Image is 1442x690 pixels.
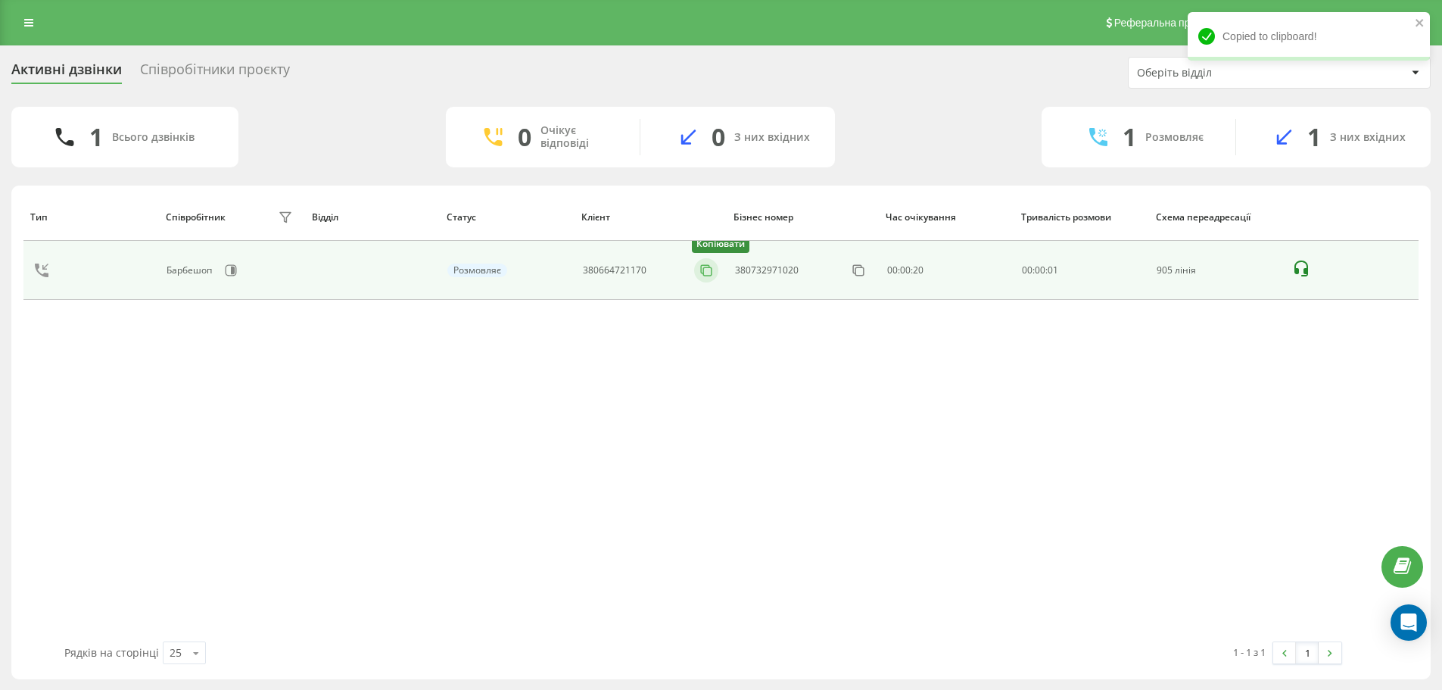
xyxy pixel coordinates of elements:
div: Співробітники проєкту [140,61,290,85]
span: 00 [1035,264,1045,276]
div: Оберіть відділ [1137,67,1318,80]
div: З них вхідних [1330,131,1406,144]
div: 1 [89,123,103,151]
div: Барбешоп [167,265,216,276]
div: Розмовляє [447,264,507,277]
div: 905 лінія [1157,265,1275,276]
div: 1 - 1 з 1 [1233,645,1266,660]
div: 0 [518,123,531,151]
div: Копіювати [692,236,749,253]
div: 00:00:20 [887,265,1005,276]
div: Очікує відповіді [540,124,617,150]
div: Тип [30,212,151,223]
div: 1 [1123,123,1136,151]
div: Відділ [312,212,432,223]
div: Статус [447,212,567,223]
span: 01 [1048,264,1058,276]
span: 00 [1022,264,1032,276]
span: Рядків на сторінці [64,645,159,660]
div: Copied to clipboard! [1188,12,1430,61]
div: 380664721170 [583,265,646,276]
div: Схема переадресації [1156,212,1276,223]
button: close [1415,17,1425,31]
div: 0 [712,123,725,151]
div: : : [1022,265,1058,276]
div: Співробітник [166,212,226,223]
div: Клієнт [581,212,719,223]
a: 1 [1296,642,1319,663]
div: Бізнес номер [733,212,871,223]
div: З них вхідних [734,131,810,144]
div: Open Intercom Messenger [1391,604,1427,641]
div: Тривалість розмови [1021,212,1141,223]
div: 25 [170,645,182,660]
span: Реферальна програма [1114,17,1226,29]
div: 1 [1307,123,1321,151]
div: Час очікування [886,212,1006,223]
div: Всього дзвінків [112,131,195,144]
div: Розмовляє [1145,131,1204,144]
div: Активні дзвінки [11,61,122,85]
div: 380732971020 [735,265,799,276]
